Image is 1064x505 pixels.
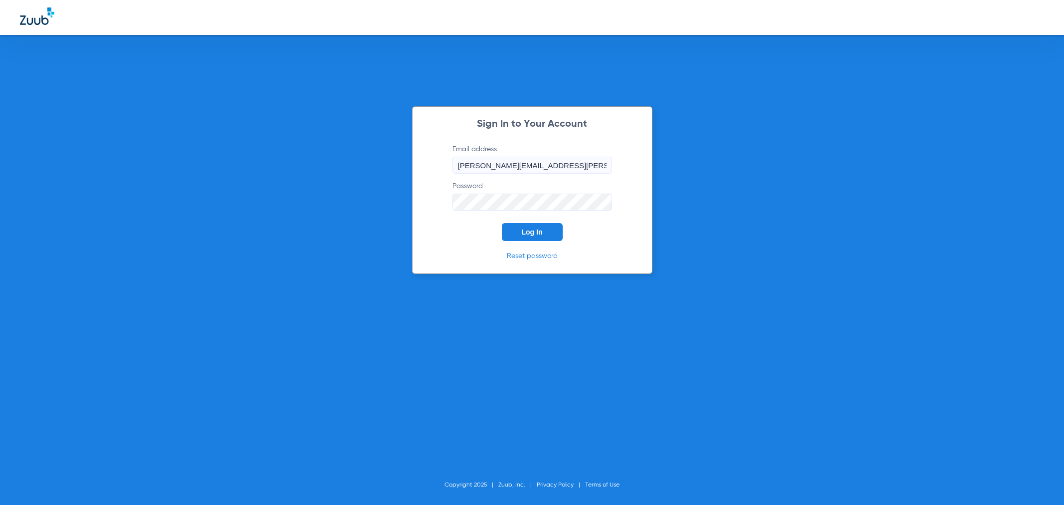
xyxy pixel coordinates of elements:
[452,181,612,211] label: Password
[452,194,612,211] input: Password
[498,480,537,490] li: Zuub, Inc.
[1014,457,1064,505] iframe: Chat Widget
[537,482,574,488] a: Privacy Policy
[452,157,612,174] input: Email address
[20,7,54,25] img: Zuub Logo
[452,144,612,174] label: Email address
[507,252,558,259] a: Reset password
[444,480,498,490] li: Copyright 2025
[502,223,563,241] button: Log In
[437,119,627,129] h2: Sign In to Your Account
[585,482,620,488] a: Terms of Use
[522,228,543,236] span: Log In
